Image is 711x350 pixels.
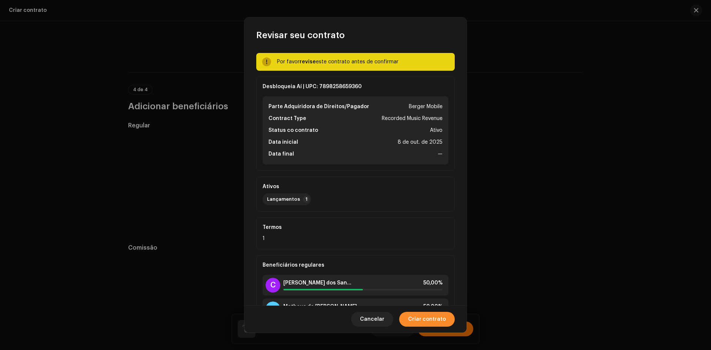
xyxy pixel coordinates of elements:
[266,301,280,316] div: M
[266,278,280,293] div: C
[268,150,294,159] div: Data final
[398,138,443,147] div: 8 de out. de 2025
[263,261,448,269] div: Beneficiários regulares
[263,234,448,243] div: 1
[351,312,393,327] button: Cancelar
[268,102,369,111] div: Parte Adquiridora de Direitos/Pagador
[408,312,446,327] span: Criar contrato
[267,196,300,202] div: Lançamentos
[256,29,345,41] span: Revisar seu contrato
[382,114,443,123] div: Recorded Music Revenue
[283,280,351,286] span: [PERSON_NAME] dos San...
[423,280,443,286] span: 50,00%
[263,183,448,190] div: Ativos
[283,304,363,310] span: Matheus de [PERSON_NAME] ...
[409,102,443,111] div: Berger Mobile
[300,59,316,64] strong: revise
[303,196,310,203] p-badge: 1
[263,224,448,231] div: Termos
[399,312,455,327] button: Criar contrato
[438,150,443,159] div: —
[268,114,306,123] div: Contract Type
[277,57,449,66] div: Por favor este contrato antes de confirmar
[360,312,384,327] span: Cancelar
[268,138,298,147] div: Data inicial
[263,83,448,90] div: Desbloqueia Aí | UPC: 7898258659360
[430,126,443,135] div: Ativo
[423,304,443,310] span: 50,00%
[268,126,318,135] div: Status co contrato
